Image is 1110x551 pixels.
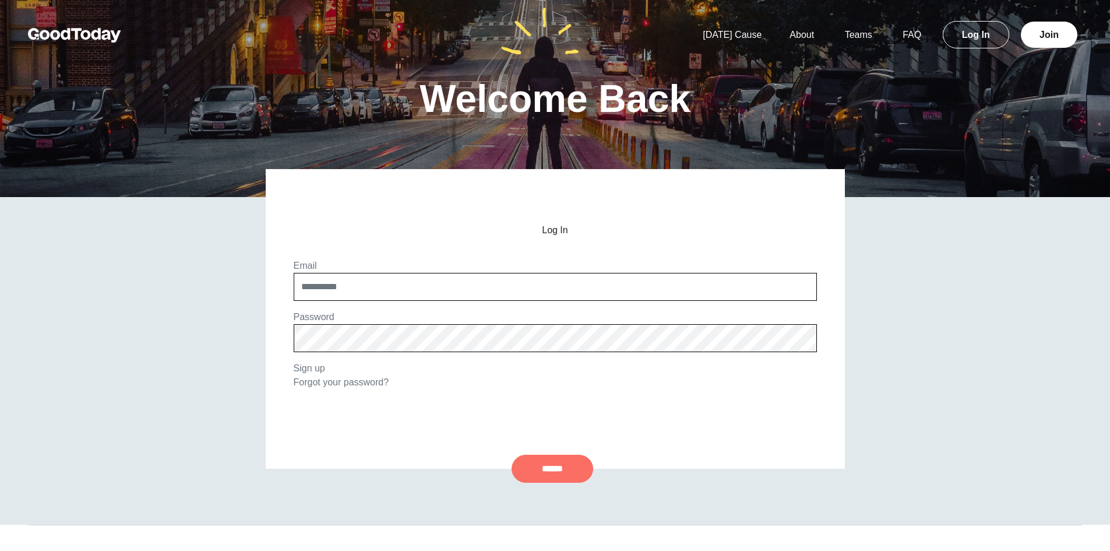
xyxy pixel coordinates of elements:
a: FAQ [889,30,935,40]
a: Forgot your password? [294,377,389,387]
img: GoodToday [28,28,121,43]
a: [DATE] Cause [689,30,776,40]
a: Log In [943,21,1009,48]
a: Sign up [294,363,325,373]
label: Email [294,261,317,271]
h2: Log In [294,225,817,236]
h1: Welcome Back [420,79,690,118]
label: Password [294,312,334,322]
a: Join [1021,22,1077,48]
a: About [776,30,828,40]
a: Teams [831,30,886,40]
